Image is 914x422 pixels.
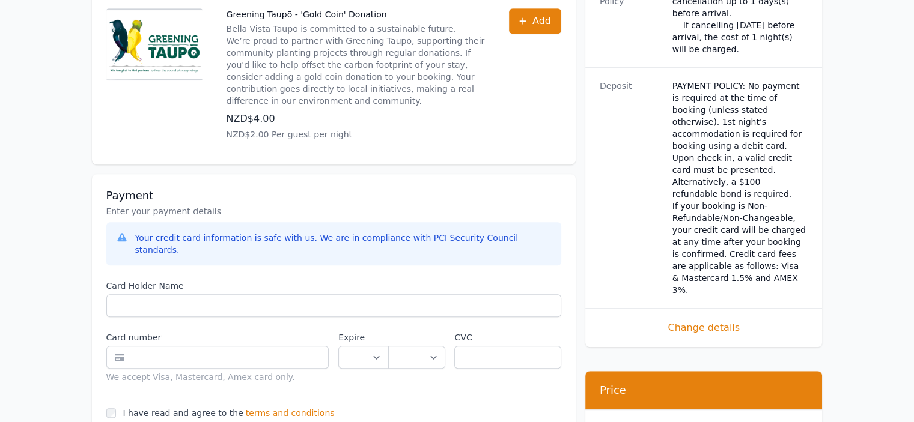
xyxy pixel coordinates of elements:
label: Card number [106,331,329,343]
button: Add [509,8,561,34]
label: I have read and agree to the [123,408,243,418]
p: NZD$4.00 [227,112,485,126]
div: Your credit card information is safe with us. We are in compliance with PCI Security Council stan... [135,232,552,256]
label: Card Holder Name [106,280,561,292]
p: Bella Vista Taupō is committed to a sustainable future. We’re proud to partner with Greening Taup... [227,23,485,107]
p: Greening Taupō - 'Gold Coin' Donation [227,8,485,20]
h3: Payment [106,188,561,203]
label: . [388,331,445,343]
p: NZD$2.00 Per guest per night [227,128,485,140]
h3: Price [600,383,808,397]
span: terms and conditions [246,407,335,419]
dd: PAYMENT POLICY: No payment is required at the time of booking (unless stated otherwise). 1st nigh... [672,80,808,296]
label: Expire [338,331,388,343]
dt: Deposit [600,80,663,296]
div: We accept Visa, Mastercard, Amex card only. [106,371,329,383]
p: Enter your payment details [106,205,561,217]
span: Change details [600,321,808,335]
img: Greening Taupō - 'Gold Coin' Donation [106,8,203,80]
label: CVC [454,331,561,343]
span: Add [532,14,551,28]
